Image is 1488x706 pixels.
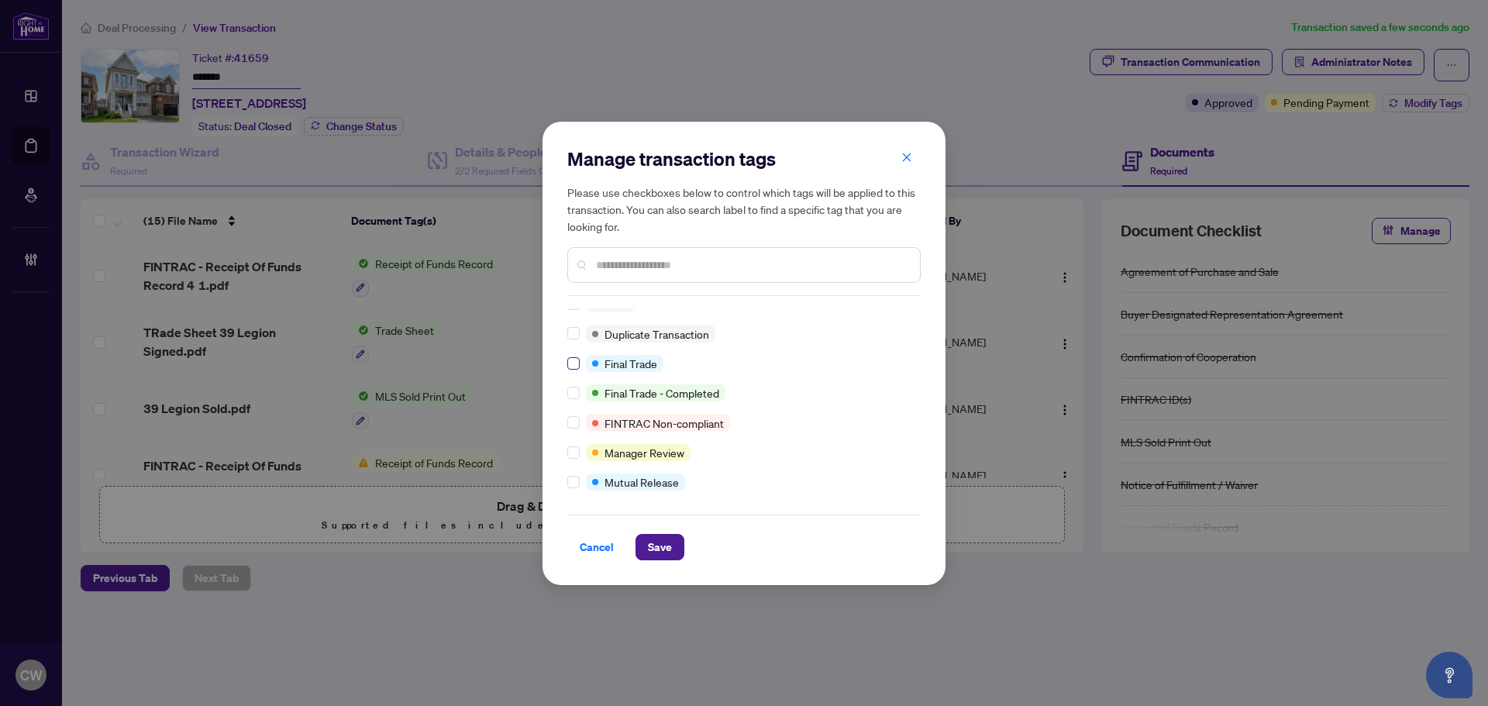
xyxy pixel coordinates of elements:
span: FINTRAC Non-compliant [604,415,724,432]
button: Save [635,534,684,560]
h2: Manage transaction tags [567,146,921,171]
button: Open asap [1426,652,1472,698]
span: Duplicate Transaction [604,325,709,343]
span: close [901,152,912,163]
h5: Please use checkboxes below to control which tags will be applied to this transaction. You can al... [567,184,921,235]
span: Final Trade - Completed [604,384,719,401]
span: Manager Review [604,444,684,461]
span: Cancel [580,535,614,560]
span: Save [648,535,672,560]
button: Cancel [567,534,626,560]
span: Final Trade [604,355,657,372]
span: Mutual Release [604,474,679,491]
